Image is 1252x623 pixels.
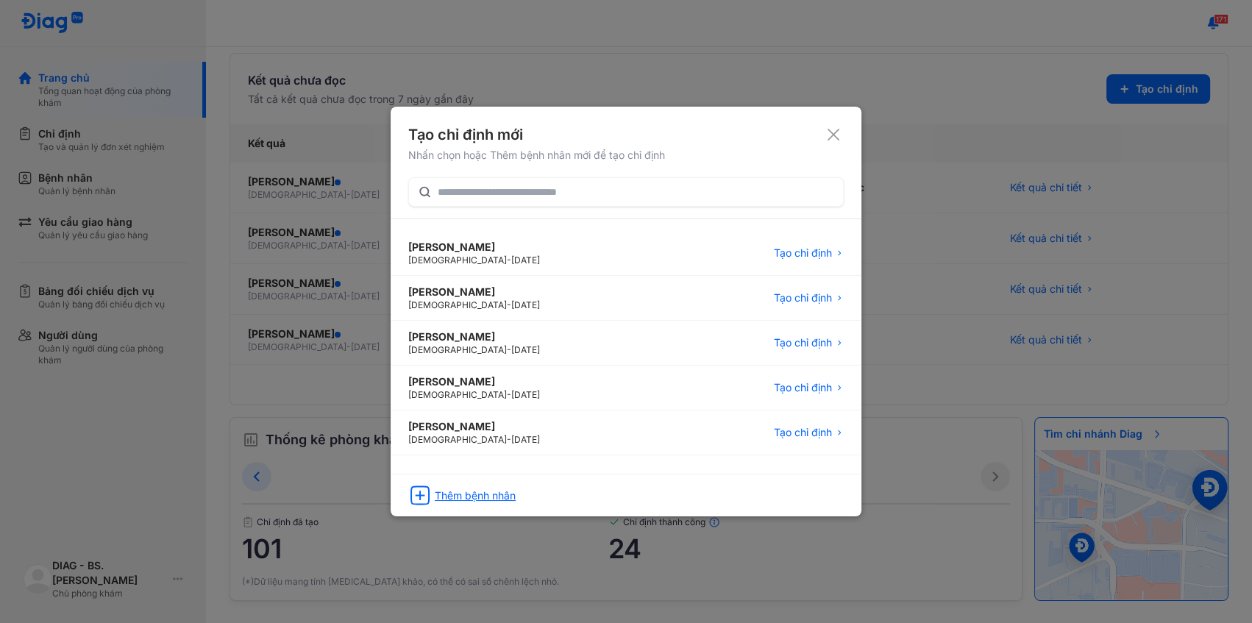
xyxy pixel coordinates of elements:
span: [DEMOGRAPHIC_DATA] [408,434,507,445]
span: Tạo chỉ định [774,246,832,260]
span: - [507,299,511,310]
span: [DATE] [511,344,540,355]
div: Tạo chỉ định mới [408,124,844,145]
span: [DATE] [511,254,540,266]
span: - [507,389,511,400]
span: Tạo chỉ định [774,425,832,440]
span: Tạo chỉ định [774,380,832,395]
span: [DATE] [511,299,540,310]
div: [PERSON_NAME] [408,240,540,254]
span: [DATE] [511,389,540,400]
span: [DEMOGRAPHIC_DATA] [408,299,507,310]
span: - [507,344,511,355]
span: Tạo chỉ định [774,335,832,350]
span: [DEMOGRAPHIC_DATA] [408,344,507,355]
span: [DEMOGRAPHIC_DATA] [408,389,507,400]
div: [PERSON_NAME] [408,330,540,344]
div: [PERSON_NAME] [408,419,540,434]
div: Thêm bệnh nhân [435,488,516,503]
div: [PERSON_NAME] [408,285,540,299]
span: [DATE] [511,434,540,445]
span: Tạo chỉ định [774,291,832,305]
span: - [507,434,511,445]
span: [DEMOGRAPHIC_DATA] [408,254,507,266]
div: [PERSON_NAME] [408,374,540,389]
span: - [507,254,511,266]
div: Nhấn chọn hoặc Thêm bệnh nhân mới để tạo chỉ định [408,148,844,163]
